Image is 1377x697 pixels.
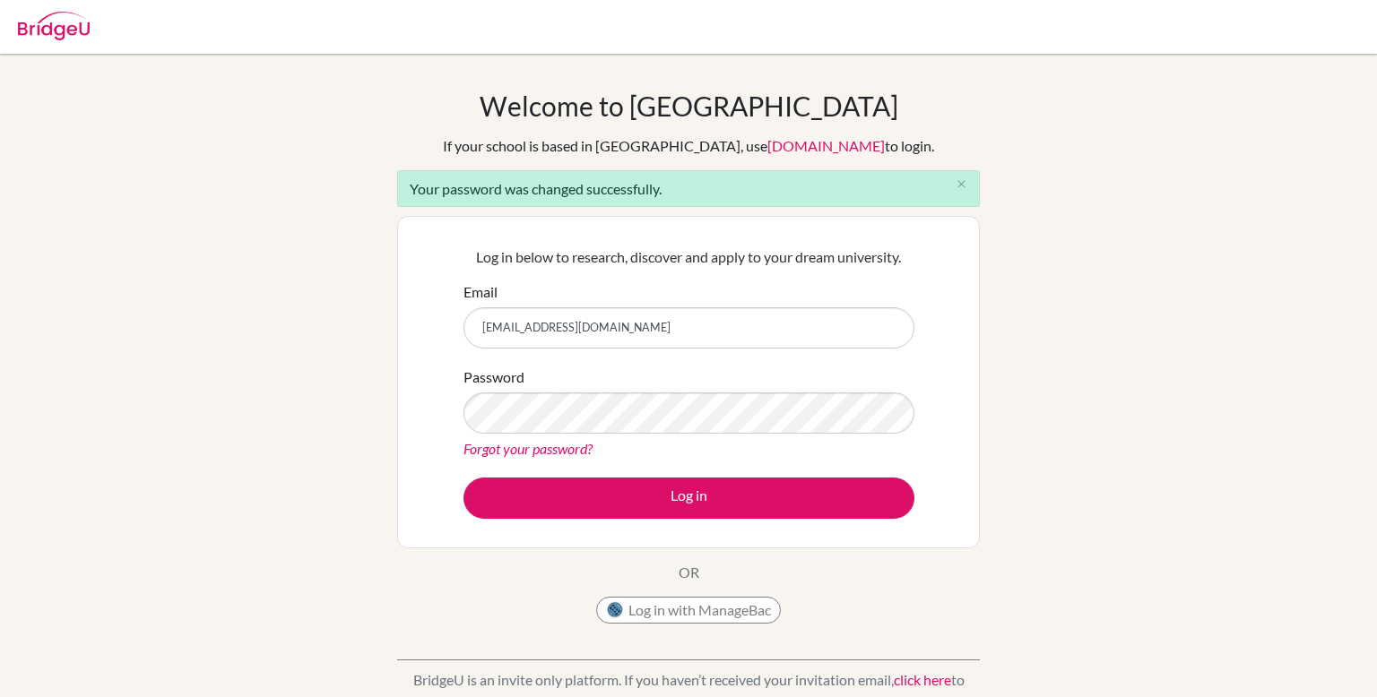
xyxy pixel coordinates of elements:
[463,440,593,457] a: Forgot your password?
[767,137,885,154] a: [DOMAIN_NAME]
[463,478,914,519] button: Log in
[955,177,968,191] i: close
[480,90,898,122] h1: Welcome to [GEOGRAPHIC_DATA]
[18,12,90,40] img: Bridge-U
[443,135,934,157] div: If your school is based in [GEOGRAPHIC_DATA], use to login.
[679,562,699,583] p: OR
[397,170,980,207] div: Your password was changed successfully.
[463,246,914,268] p: Log in below to research, discover and apply to your dream university.
[894,671,951,688] a: click here
[463,366,524,388] label: Password
[463,281,498,303] label: Email
[943,171,979,198] button: Close
[596,597,781,624] button: Log in with ManageBac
